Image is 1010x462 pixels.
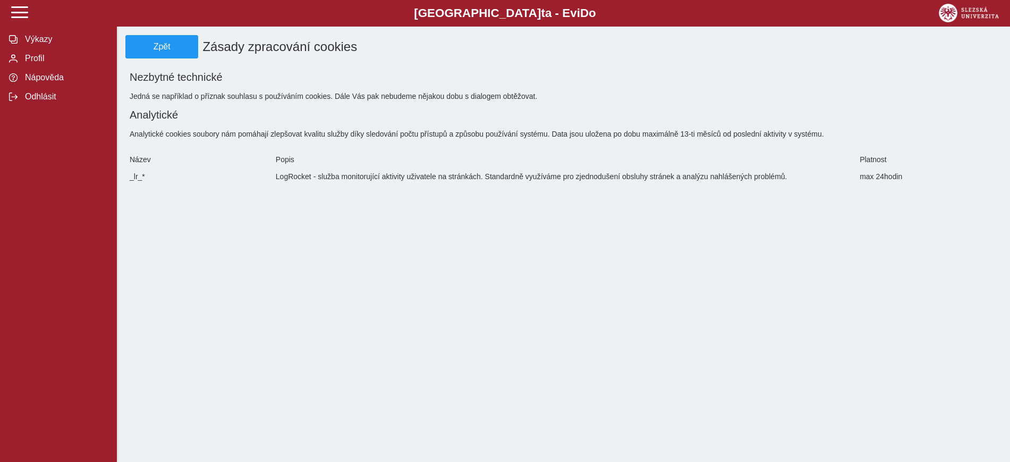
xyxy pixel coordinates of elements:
div: Platnost [855,151,1001,168]
b: [GEOGRAPHIC_DATA] a - Evi [32,6,978,20]
h1: Zásady zpracování cookies [198,35,928,58]
div: max 24hodin [855,168,1001,185]
img: logo_web_su.png [939,4,999,22]
span: Profil [22,54,108,63]
span: Výkazy [22,35,108,44]
span: Odhlásit [22,92,108,102]
div: Název [125,151,271,168]
div: LogRocket - služba monitorující aktivity uživatele na stránkách. Standardně využíváme pro zjednod... [271,168,855,185]
h2: Analytické [130,109,997,121]
div: Analytické cookies soubory nám pomáhají zlepšovat kvalitu služby díky sledování počtu přístupů a ... [125,125,1001,142]
span: o [589,6,596,20]
span: D [580,6,589,20]
span: Zpět [130,42,193,52]
button: Zpět [125,35,198,58]
div: _lr_* [125,168,271,185]
div: Popis [271,151,855,168]
span: t [541,6,545,20]
h2: Nezbytné technické [130,71,997,83]
div: Jedná se například o příznak souhlasu s používáním cookies. Dále Vás pak nebudeme nějakou dobu s ... [125,88,1001,105]
span: Nápověda [22,73,108,82]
